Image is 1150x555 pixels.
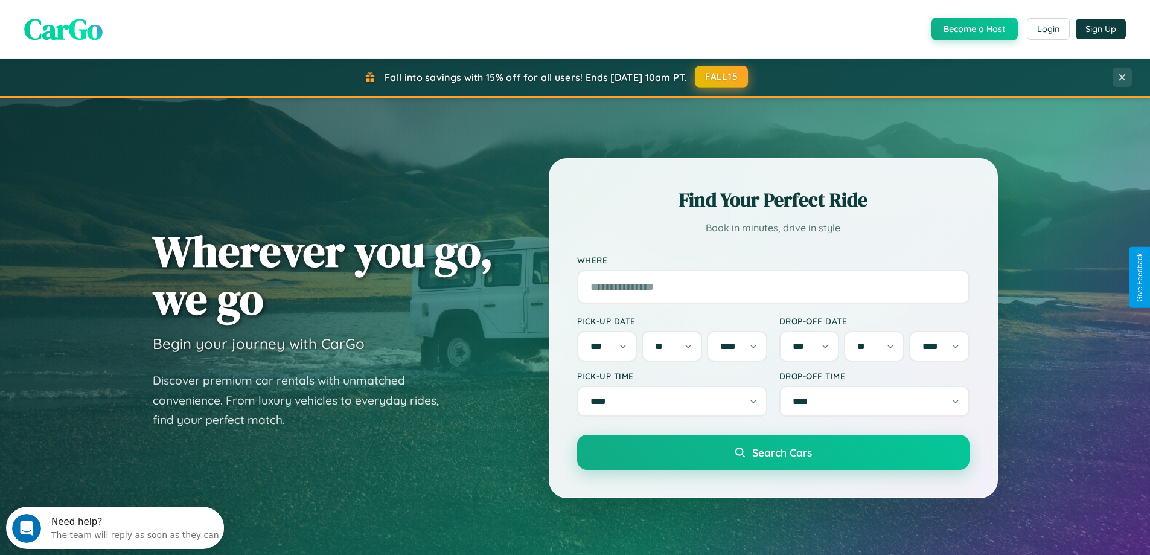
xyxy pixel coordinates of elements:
[577,255,970,265] label: Where
[577,187,970,213] h2: Find Your Perfect Ride
[752,446,812,459] span: Search Cars
[779,371,970,381] label: Drop-off Time
[45,10,213,20] div: Need help?
[577,435,970,470] button: Search Cars
[577,371,767,381] label: Pick-up Time
[779,316,970,326] label: Drop-off Date
[577,219,970,237] p: Book in minutes, drive in style
[45,20,213,33] div: The team will reply as soon as they can
[1027,18,1070,40] button: Login
[12,514,41,543] iframe: Intercom live chat
[577,316,767,326] label: Pick-up Date
[24,9,103,49] span: CarGo
[5,5,225,38] div: Open Intercom Messenger
[931,18,1018,40] button: Become a Host
[385,71,687,83] span: Fall into savings with 15% off for all users! Ends [DATE] 10am PT.
[6,507,224,549] iframe: Intercom live chat discovery launcher
[1076,19,1126,39] button: Sign Up
[1136,253,1144,302] div: Give Feedback
[153,371,455,430] p: Discover premium car rentals with unmatched convenience. From luxury vehicles to everyday rides, ...
[695,66,748,88] button: FALL15
[153,227,493,322] h1: Wherever you go, we go
[153,335,365,353] h3: Begin your journey with CarGo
